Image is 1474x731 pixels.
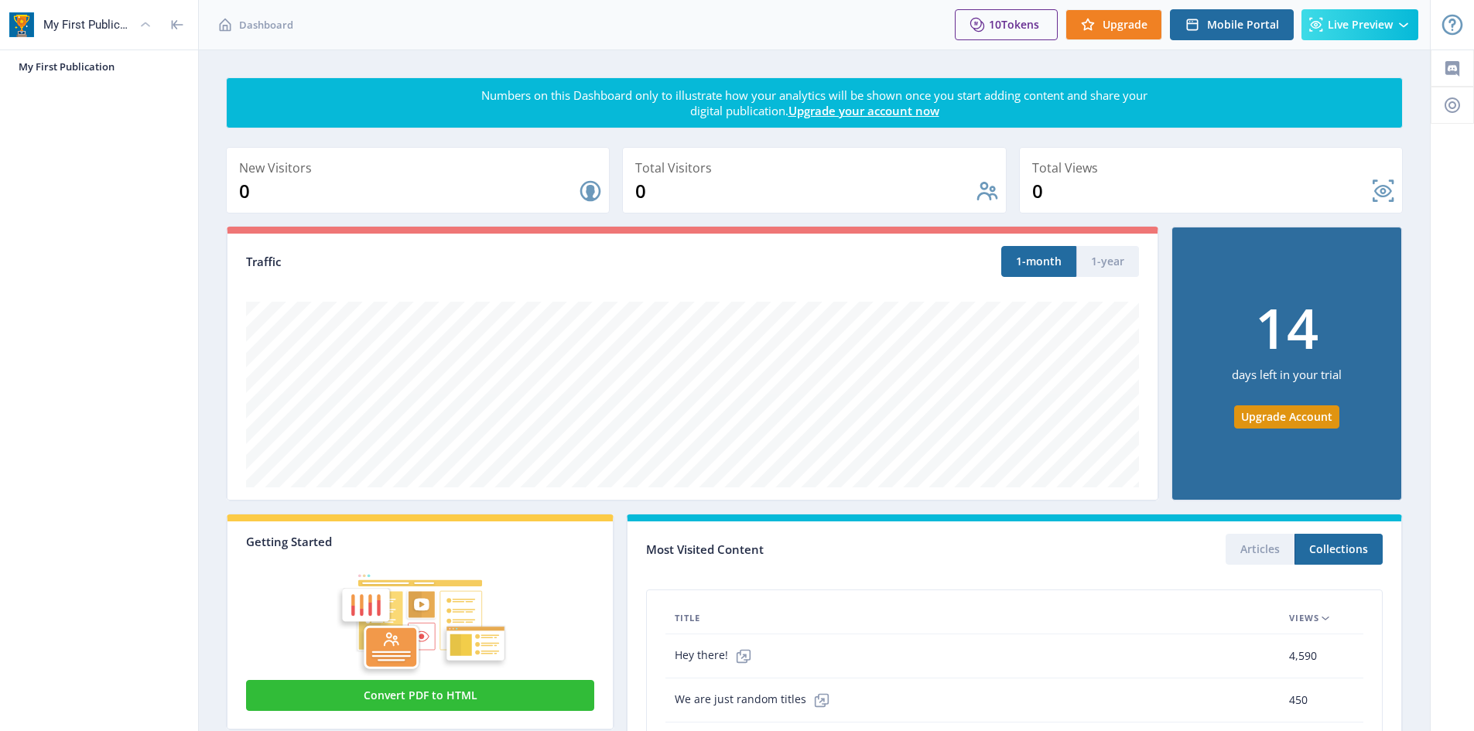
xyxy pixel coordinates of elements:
span: Tokens [1001,17,1039,32]
span: My First Publication [19,59,192,74]
span: Upgrade [1103,19,1147,31]
div: 14 [1255,299,1318,355]
span: 450 [1289,691,1308,709]
button: Upgrade Account [1234,405,1339,429]
button: Convert PDF to HTML [246,680,594,711]
button: Mobile Portal [1170,9,1294,40]
div: My First Publication [43,8,133,42]
div: Getting Started [246,534,594,549]
span: Views [1289,609,1319,627]
div: Traffic [246,253,693,271]
div: 0 [239,179,578,203]
div: days left in your trial [1232,355,1342,405]
button: Articles [1226,534,1294,565]
div: 0 [1032,179,1371,203]
div: Most Visited Content [646,538,1014,562]
img: graphic [246,549,594,677]
span: Title [675,609,700,627]
button: 10Tokens [955,9,1058,40]
button: Upgrade [1065,9,1162,40]
span: Dashboard [239,17,293,32]
button: Live Preview [1301,9,1418,40]
span: We are just random titles [675,685,837,716]
button: Collections [1294,534,1383,565]
div: New Visitors [239,157,603,179]
span: 4,590 [1289,647,1317,665]
div: Total Visitors [635,157,999,179]
div: Total Views [1032,157,1396,179]
span: Mobile Portal [1207,19,1279,31]
button: 1-month [1001,246,1076,277]
div: Numbers on this Dashboard only to illustrate how your analytics will be shown once you start addi... [481,87,1149,118]
div: 0 [635,179,974,203]
img: app-icon.png [9,12,34,37]
button: 1-year [1076,246,1139,277]
span: Live Preview [1328,19,1393,31]
a: Upgrade your account now [788,103,939,118]
span: Hey there! [675,640,759,671]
